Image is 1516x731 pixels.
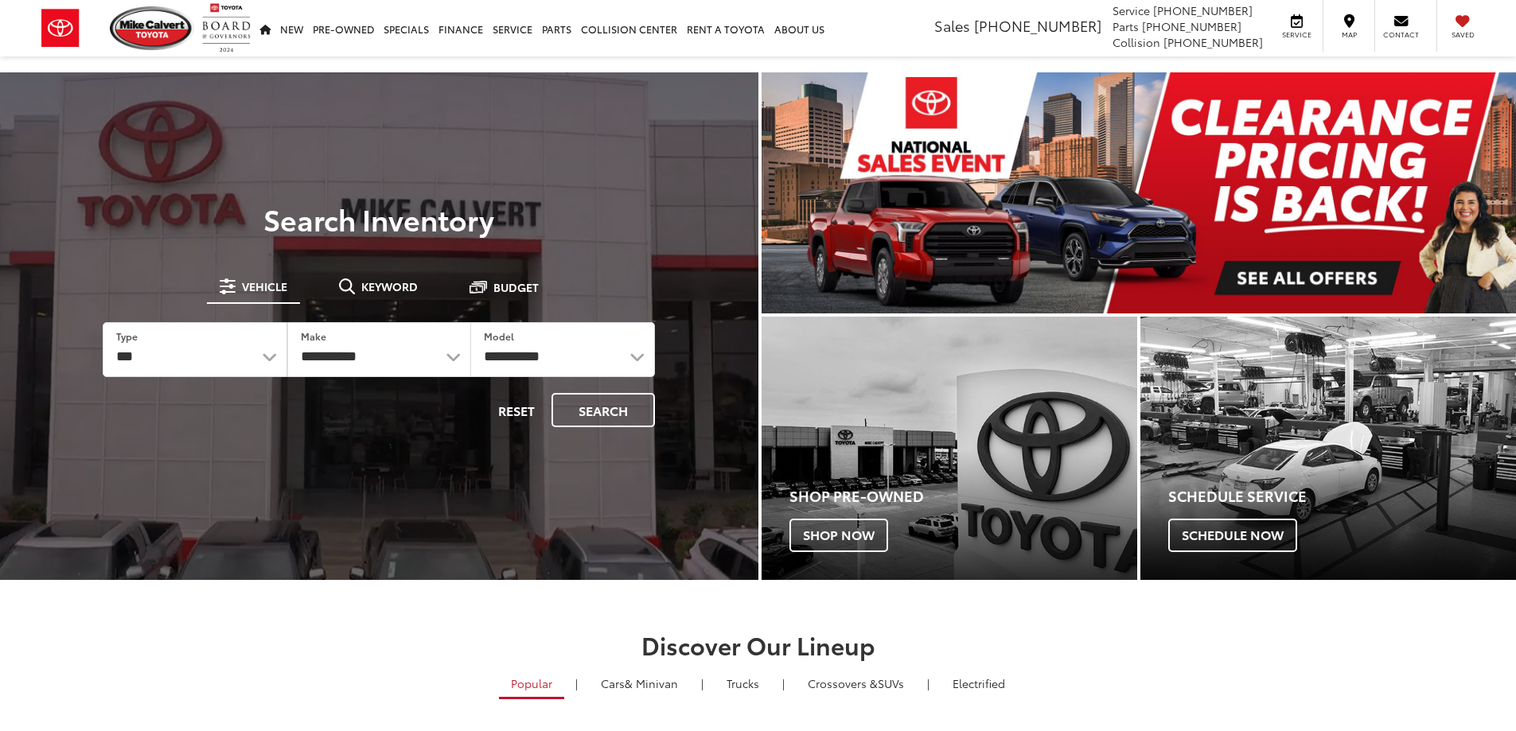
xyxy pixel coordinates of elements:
[941,670,1017,697] a: Electrified
[485,393,548,427] button: Reset
[301,329,326,343] label: Make
[778,675,789,691] li: |
[1113,18,1139,34] span: Parts
[1331,29,1366,40] span: Map
[625,675,678,691] span: & Minivan
[1383,29,1419,40] span: Contact
[808,675,878,691] span: Crossovers &
[1445,29,1480,40] span: Saved
[789,519,888,552] span: Shop Now
[1113,2,1150,18] span: Service
[499,670,564,699] a: Popular
[762,317,1137,580] div: Toyota
[789,488,1137,504] h4: Shop Pre-Owned
[493,282,539,293] span: Budget
[934,15,970,36] span: Sales
[715,670,771,697] a: Trucks
[1153,2,1253,18] span: [PHONE_NUMBER]
[551,393,655,427] button: Search
[1140,317,1516,580] a: Schedule Service Schedule Now
[110,6,194,50] img: Mike Calvert Toyota
[571,675,582,691] li: |
[484,329,514,343] label: Model
[974,15,1101,36] span: [PHONE_NUMBER]
[923,675,933,691] li: |
[1163,34,1263,50] span: [PHONE_NUMBER]
[361,281,418,292] span: Keyword
[1279,29,1315,40] span: Service
[589,670,690,697] a: Cars
[1168,519,1297,552] span: Schedule Now
[116,329,138,343] label: Type
[242,281,287,292] span: Vehicle
[67,203,692,235] h3: Search Inventory
[197,632,1319,658] h2: Discover Our Lineup
[1168,488,1516,504] h4: Schedule Service
[1140,317,1516,580] div: Toyota
[796,670,916,697] a: SUVs
[762,317,1137,580] a: Shop Pre-Owned Shop Now
[697,675,707,691] li: |
[1142,18,1241,34] span: [PHONE_NUMBER]
[1113,34,1160,50] span: Collision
